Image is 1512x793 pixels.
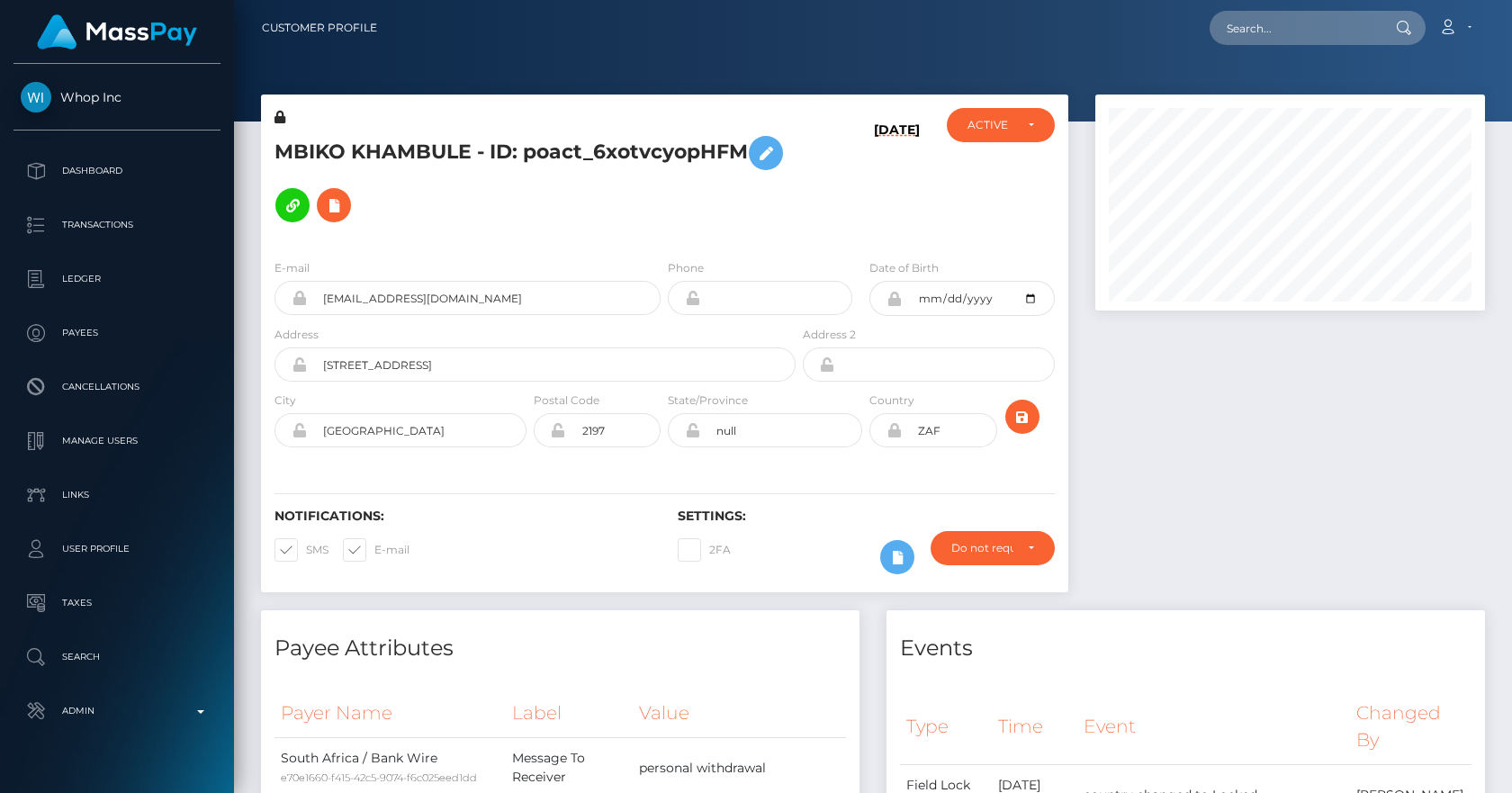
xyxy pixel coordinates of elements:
label: Postal Code [534,392,599,409]
p: User Profile [21,536,213,563]
h4: Events [900,633,1471,664]
th: Event [1077,689,1349,765]
a: Customer Profile [262,9,377,47]
h6: Notifications: [274,509,651,524]
th: Payer Name [274,689,506,738]
th: Time [992,689,1077,765]
p: Taxes [21,590,213,617]
span: Whop Inc [13,89,220,105]
p: Ledger [21,266,213,293]
label: Address [274,327,319,343]
label: Country [869,392,914,409]
label: Address 2 [803,327,856,343]
th: Value [633,689,846,738]
a: User Profile [13,527,220,572]
p: Transactions [21,212,213,239]
label: SMS [274,538,328,562]
label: City [274,392,296,409]
h5: MBIKO KHAMBULE - ID: poact_6xotvcyopHFM [274,127,786,231]
a: Cancellations [13,365,220,410]
a: Transactions [13,203,220,248]
th: Changed By [1350,689,1472,765]
a: Admin [13,689,220,734]
label: Phone [668,260,704,276]
th: Label [506,689,634,738]
label: State/Province [668,392,748,409]
div: ACTIVE [967,118,1012,132]
a: Search [13,635,220,680]
small: e70e1660-f415-42c5-9074-f6c025eed1dd [281,771,477,784]
a: Payees [13,311,220,356]
label: Date of Birth [869,260,939,276]
label: E-mail [343,538,409,562]
a: Manage Users [13,419,220,464]
p: Links [21,482,213,509]
p: Admin [21,698,213,725]
img: MassPay Logo [37,14,197,50]
div: Do not require [951,541,1013,555]
p: Search [21,644,213,671]
a: Links [13,473,220,518]
label: 2FA [678,538,731,562]
a: Ledger [13,257,220,302]
input: Search... [1210,11,1379,45]
p: Dashboard [21,158,213,185]
img: Whop Inc [21,82,51,113]
button: ACTIVE [947,108,1054,142]
th: Type [900,689,992,765]
a: Dashboard [13,149,220,194]
h6: [DATE] [874,122,920,238]
h6: Settings: [678,509,1054,524]
p: Payees [21,320,213,347]
button: Do not require [931,531,1055,565]
label: E-mail [274,260,310,276]
a: Taxes [13,581,220,626]
p: Cancellations [21,374,213,401]
h4: Payee Attributes [274,633,846,664]
p: Manage Users [21,428,213,455]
